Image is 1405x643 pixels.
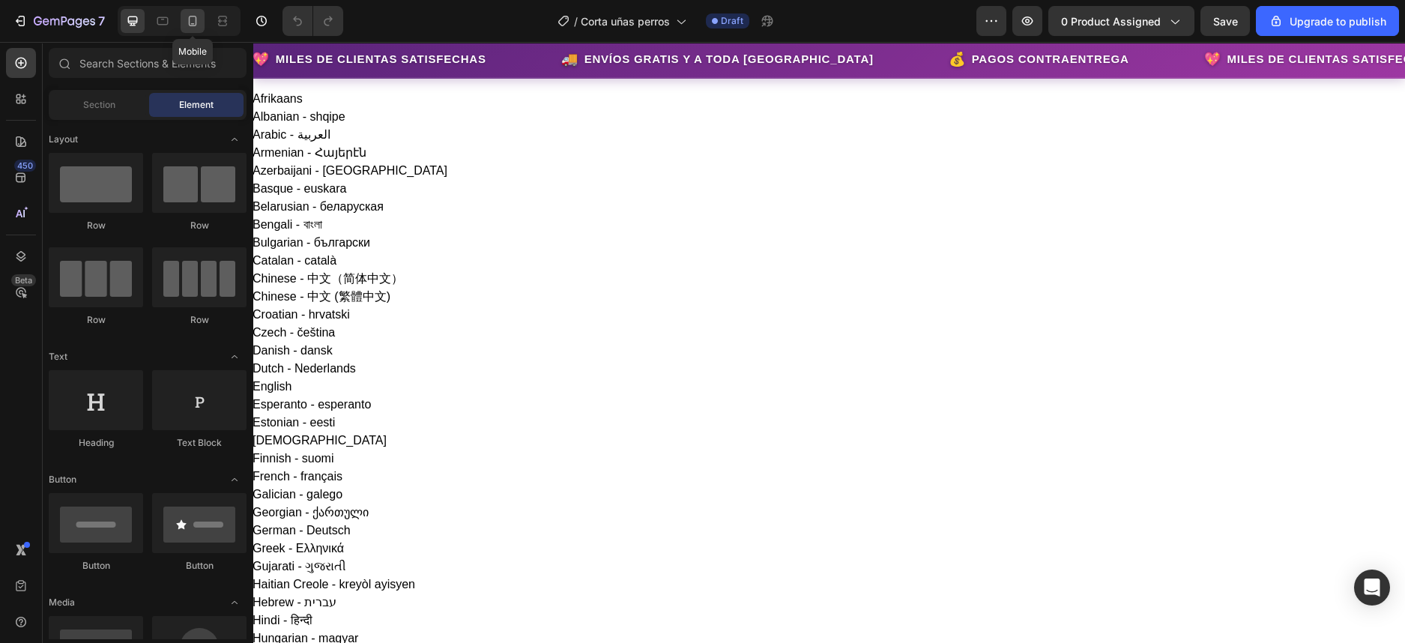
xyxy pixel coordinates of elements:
[223,127,247,151] span: Toggle open
[223,468,247,492] span: Toggle open
[1061,13,1161,29] span: 0 product assigned
[223,591,247,615] span: Toggle open
[49,48,247,78] input: Search Sections & Elements
[83,98,115,112] span: Section
[179,98,214,112] span: Element
[49,436,143,450] div: Heading
[11,274,36,286] div: Beta
[1036,9,1246,26] span: Miles de clientas satisfechas
[253,42,1405,643] iframe: Design area
[1354,570,1390,606] div: Open Intercom Messenger
[282,6,343,36] div: Undo/Redo
[49,559,143,573] div: Button
[49,313,143,327] div: Row
[1256,6,1399,36] button: Upgrade to publish
[49,133,78,146] span: Layout
[574,13,578,29] span: /
[152,219,247,232] div: Row
[49,219,143,232] div: Row
[152,559,247,573] div: Button
[721,14,743,28] span: Draft
[152,436,247,450] div: Text Block
[14,160,36,172] div: 450
[6,6,112,36] button: 7
[98,12,105,30] p: 7
[1269,13,1386,29] div: Upgrade to publish
[581,13,670,29] span: Corta uñas perros
[49,350,67,363] span: Text
[1048,6,1194,36] button: 0 product assigned
[49,473,76,486] span: Button
[1200,6,1250,36] button: Save
[1213,15,1238,28] span: Save
[223,345,247,369] span: Toggle open
[152,313,247,327] div: Row
[49,596,75,609] span: Media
